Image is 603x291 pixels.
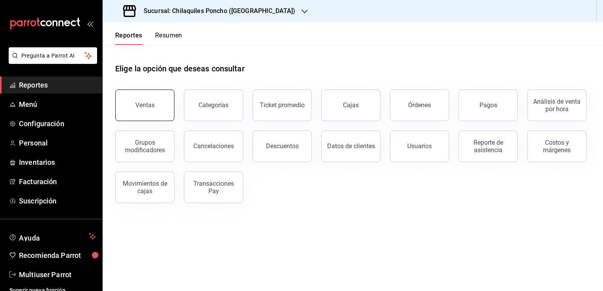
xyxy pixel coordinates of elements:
[135,101,155,109] div: Ventas
[321,90,380,121] button: Cajas
[199,101,228,109] div: Categorías
[19,157,96,168] span: Inventarios
[464,139,513,154] div: Reporte de asistencia
[527,131,586,162] button: Costos y márgenes
[120,139,169,154] div: Grupos modificadores
[532,139,581,154] div: Costos y márgenes
[532,98,581,113] div: Análisis de venta por hora
[115,63,245,75] h1: Elige la opción que deseas consultar
[19,80,96,90] span: Reportes
[115,32,182,45] div: navigation tabs
[184,131,243,162] button: Cancelaciones
[19,196,96,206] span: Suscripción
[21,52,85,60] span: Pregunta a Parrot AI
[408,101,431,109] div: Órdenes
[193,142,234,150] div: Cancelaciones
[19,118,96,129] span: Configuración
[115,172,174,203] button: Movimientos de cajas
[253,90,312,121] button: Ticket promedio
[120,180,169,195] div: Movimientos de cajas
[137,6,295,16] h3: Sucursal: Chilaquiles Poncho ([GEOGRAPHIC_DATA])
[155,32,182,45] button: Resumen
[527,90,586,121] button: Análisis de venta por hora
[321,131,380,162] button: Datos de clientes
[19,138,96,148] span: Personal
[19,250,96,261] span: Recomienda Parrot
[184,90,243,121] button: Categorías
[459,131,518,162] button: Reporte de asistencia
[184,172,243,203] button: Transacciones Pay
[9,47,97,64] button: Pregunta a Parrot AI
[19,269,96,280] span: Multiuser Parrot
[479,101,497,109] div: Pagos
[266,142,299,150] div: Descuentos
[6,57,97,65] a: Pregunta a Parrot AI
[407,142,432,150] div: Usuarios
[390,90,449,121] button: Órdenes
[343,101,359,109] div: Cajas
[115,90,174,121] button: Ventas
[115,32,142,45] button: Reportes
[390,131,449,162] button: Usuarios
[459,90,518,121] button: Pagos
[19,99,96,110] span: Menú
[327,142,375,150] div: Datos de clientes
[260,101,305,109] div: Ticket promedio
[19,176,96,187] span: Facturación
[87,21,93,27] button: open_drawer_menu
[253,131,312,162] button: Descuentos
[189,180,238,195] div: Transacciones Pay
[115,131,174,162] button: Grupos modificadores
[19,232,86,241] span: Ayuda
